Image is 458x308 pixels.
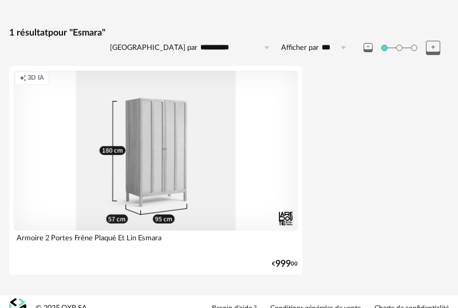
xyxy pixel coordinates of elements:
span: pour "Esmara" [48,28,105,37]
label: Afficher par [281,43,319,53]
span: 999 [275,260,291,268]
div: 1 résultat [9,27,449,39]
span: 3D IA [27,74,44,83]
a: Creation icon 3D IA Armoire 2 Portes Frêne Plaqué Et Lin Esmara €99900 [9,66,302,275]
span: Creation icon [19,74,26,83]
div: Armoire 2 Portes Frêne Plaqué Et Lin Esmara [14,231,298,254]
label: [GEOGRAPHIC_DATA] par [110,43,198,53]
div: € 00 [272,260,298,268]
